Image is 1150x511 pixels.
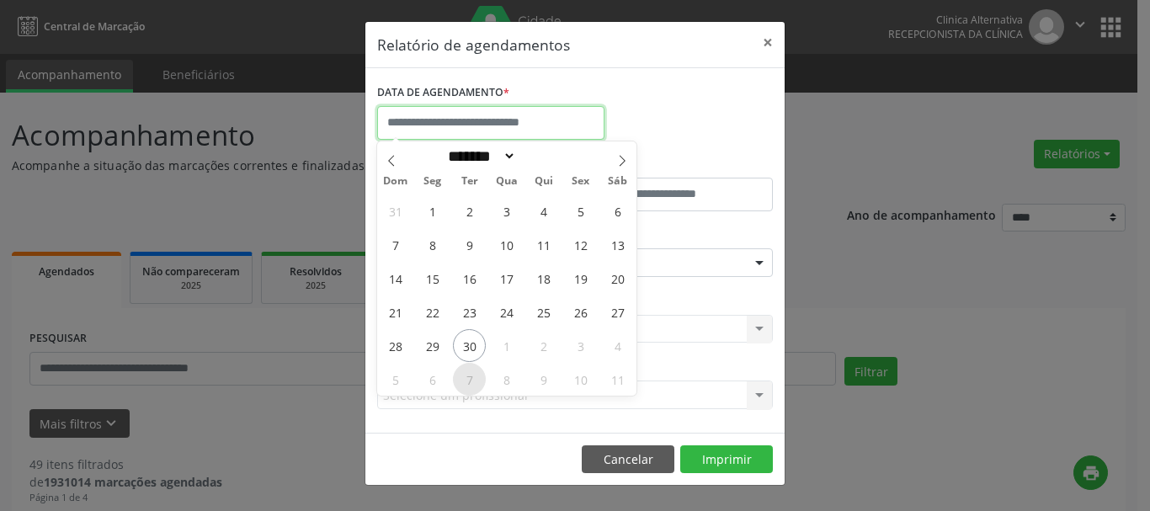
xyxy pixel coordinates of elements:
span: Agosto 31, 2025 [379,194,412,227]
span: Setembro 27, 2025 [601,295,634,328]
span: Setembro 7, 2025 [379,228,412,261]
span: Setembro 6, 2025 [601,194,634,227]
span: Outubro 8, 2025 [490,363,523,396]
label: DATA DE AGENDAMENTO [377,80,509,106]
span: Setembro 5, 2025 [564,194,597,227]
span: Outubro 7, 2025 [453,363,486,396]
span: Setembro 2, 2025 [453,194,486,227]
span: Setembro 4, 2025 [527,194,560,227]
span: Setembro 24, 2025 [490,295,523,328]
span: Setembro 29, 2025 [416,329,449,362]
span: Outubro 9, 2025 [527,363,560,396]
span: Qui [525,176,562,187]
h5: Relatório de agendamentos [377,34,570,56]
span: Outubro 3, 2025 [564,329,597,362]
span: Outubro 4, 2025 [601,329,634,362]
span: Setembro 13, 2025 [601,228,634,261]
span: Setembro 15, 2025 [416,262,449,295]
span: Setembro 30, 2025 [453,329,486,362]
span: Outubro 5, 2025 [379,363,412,396]
span: Setembro 22, 2025 [416,295,449,328]
span: Outubro 6, 2025 [416,363,449,396]
span: Setembro 9, 2025 [453,228,486,261]
span: Setembro 1, 2025 [416,194,449,227]
span: Setembro 25, 2025 [527,295,560,328]
span: Setembro 11, 2025 [527,228,560,261]
span: Outubro 10, 2025 [564,363,597,396]
span: Outubro 1, 2025 [490,329,523,362]
span: Sáb [599,176,636,187]
span: Setembro 21, 2025 [379,295,412,328]
span: Ter [451,176,488,187]
span: Setembro 18, 2025 [527,262,560,295]
span: Setembro 26, 2025 [564,295,597,328]
button: Cancelar [582,445,674,474]
span: Setembro 3, 2025 [490,194,523,227]
span: Setembro 10, 2025 [490,228,523,261]
span: Outubro 2, 2025 [527,329,560,362]
span: Seg [414,176,451,187]
span: Setembro 8, 2025 [416,228,449,261]
span: Setembro 28, 2025 [379,329,412,362]
span: Setembro 20, 2025 [601,262,634,295]
span: Setembro 17, 2025 [490,262,523,295]
span: Dom [377,176,414,187]
span: Setembro 14, 2025 [379,262,412,295]
span: Setembro 12, 2025 [564,228,597,261]
span: Setembro 23, 2025 [453,295,486,328]
select: Month [442,147,516,165]
span: Outubro 11, 2025 [601,363,634,396]
button: Imprimir [680,445,773,474]
span: Sex [562,176,599,187]
input: Year [516,147,572,165]
span: Qua [488,176,525,187]
span: Setembro 19, 2025 [564,262,597,295]
button: Close [751,22,785,63]
span: Setembro 16, 2025 [453,262,486,295]
label: ATÉ [579,152,773,178]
